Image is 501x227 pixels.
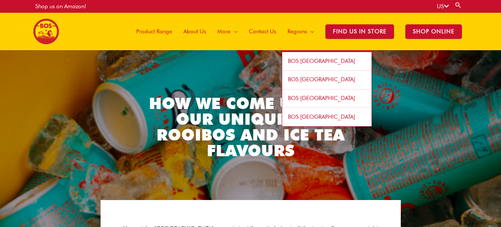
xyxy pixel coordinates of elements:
a: About Us [178,13,212,50]
h2: How We Come Up With Our Unique BOS Rooibos and Ice Tea Flavours [142,96,360,158]
span: SHOP ONLINE [405,24,462,39]
span: BOS [GEOGRAPHIC_DATA] [288,95,355,102]
a: Contact Us [243,13,282,50]
a: More [212,13,243,50]
a: SHOP ONLINE [400,13,468,50]
span: Product Range [136,20,172,43]
a: BOS [GEOGRAPHIC_DATA] [282,52,372,71]
span: Regions [287,20,307,43]
span: About Us [184,20,206,43]
a: Find Us in Store [320,13,400,50]
a: US [437,3,449,10]
a: BOS [GEOGRAPHIC_DATA] [282,71,372,90]
a: Product Range [131,13,178,50]
nav: Site Navigation [125,13,468,50]
span: BOS [GEOGRAPHIC_DATA] [288,76,355,83]
span: More [217,20,230,43]
a: BOS [GEOGRAPHIC_DATA] [282,108,372,126]
span: BOS [GEOGRAPHIC_DATA] [288,58,355,64]
span: BOS [GEOGRAPHIC_DATA] [288,113,355,120]
a: BOS [GEOGRAPHIC_DATA] [282,90,372,108]
img: BOS United States [33,19,59,44]
a: Search button [454,1,462,9]
span: Contact Us [249,20,276,43]
span: Find Us in Store [325,24,394,39]
a: Regions [282,13,320,50]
